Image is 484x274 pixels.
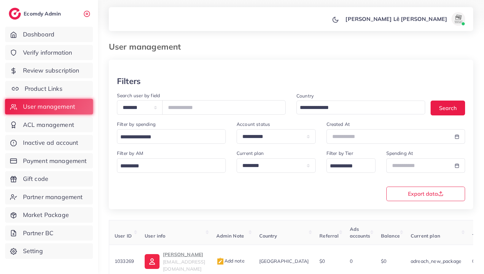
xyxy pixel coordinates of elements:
[5,135,93,150] a: Inactive ad account
[23,30,54,39] span: Dashboard
[5,99,93,114] a: User management
[23,247,43,255] span: Setting
[5,171,93,187] a: Gift code
[319,258,325,264] span: $0
[297,103,416,113] input: Search for option
[408,191,443,196] span: Export data
[5,225,93,241] a: Partner BC
[23,48,72,57] span: Verify information
[5,243,93,259] a: Setting
[9,8,21,20] img: logo
[342,12,468,26] a: [PERSON_NAME] Lê [PERSON_NAME]avatar
[5,63,93,78] a: Review subscription
[117,121,155,128] label: Filter by spending
[145,254,160,269] img: ic-user-info.36bf1079.svg
[117,92,160,99] label: Search user by field
[5,189,93,205] a: Partner management
[23,102,75,111] span: User management
[117,158,226,173] div: Search for option
[9,8,63,20] a: logoEcomdy Admin
[216,258,245,264] span: Add note
[452,12,465,26] img: avatar
[117,150,143,157] label: Filter by AM
[345,15,447,23] p: [PERSON_NAME] Lê [PERSON_NAME]
[5,153,93,169] a: Payment management
[23,157,87,165] span: Payment management
[350,226,370,239] span: Ads accounts
[381,258,386,264] span: $0
[237,121,270,128] label: Account status
[5,117,93,133] a: ACL management
[5,81,93,97] a: Product Links
[118,161,217,171] input: Search for option
[23,211,69,219] span: Market Package
[117,76,141,86] h3: Filters
[350,258,353,264] span: 0
[431,101,465,115] button: Search
[25,84,63,93] span: Product Links
[386,187,465,201] button: Export data
[386,150,413,157] label: Spending At
[23,229,54,238] span: Partner BC
[115,233,132,239] span: User ID
[23,193,83,201] span: Partner management
[326,158,376,173] div: Search for option
[296,101,425,114] div: Search for option
[145,250,205,272] a: [PERSON_NAME][EMAIL_ADDRESS][DOMAIN_NAME]
[117,129,226,144] div: Search for option
[216,257,224,266] img: admin_note.cdd0b510.svg
[24,10,63,17] h2: Ecomdy Admin
[411,233,440,239] span: Current plan
[115,258,134,264] span: 1033269
[163,259,205,272] span: [EMAIL_ADDRESS][DOMAIN_NAME]
[23,138,78,147] span: Inactive ad account
[259,258,309,264] span: [GEOGRAPHIC_DATA]
[5,45,93,60] a: Verify information
[109,42,186,52] h3: User management
[326,121,350,128] label: Created At
[23,120,74,129] span: ACL management
[411,258,461,264] span: adreach_new_package
[145,233,165,239] span: User info
[381,233,400,239] span: Balance
[472,233,482,239] span: Tier
[296,92,314,99] label: Country
[326,150,353,157] label: Filter by Tier
[163,250,205,258] p: [PERSON_NAME]
[216,233,244,239] span: Admin Note
[23,66,79,75] span: Review subscription
[328,161,367,171] input: Search for option
[5,207,93,223] a: Market Package
[319,233,339,239] span: Referral
[237,150,264,157] label: Current plan
[23,174,48,183] span: Gift code
[472,258,475,264] span: 0
[259,233,277,239] span: Country
[5,27,93,42] a: Dashboard
[118,132,217,142] input: Search for option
